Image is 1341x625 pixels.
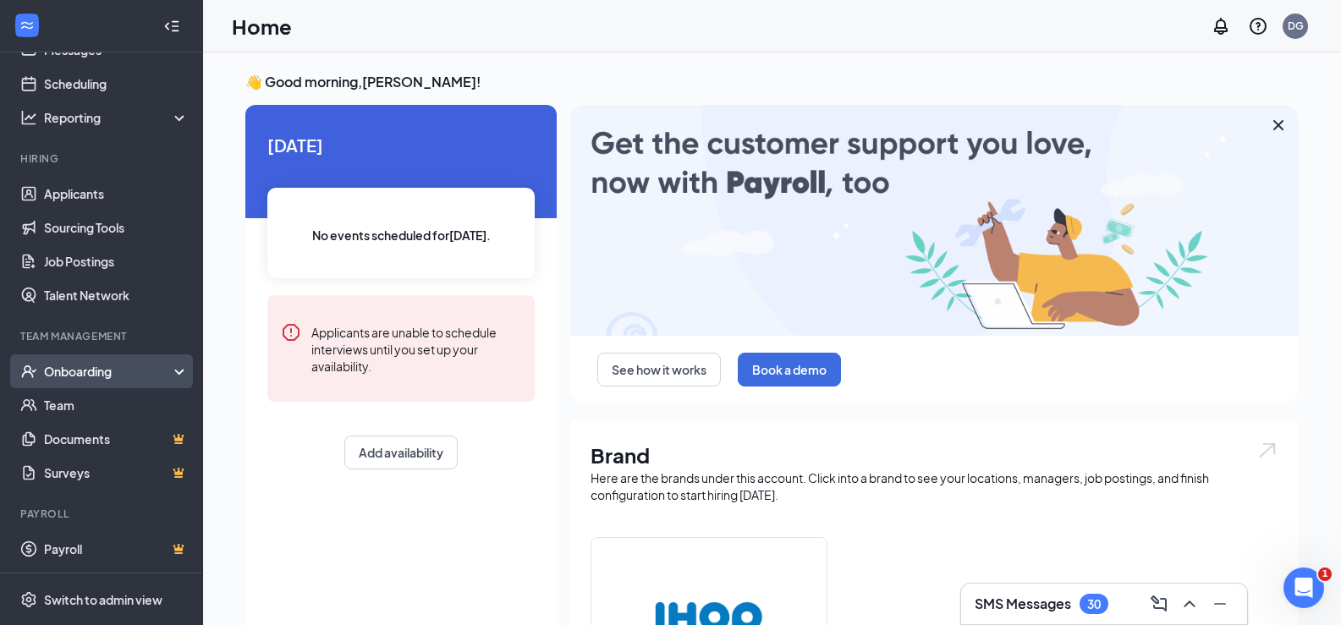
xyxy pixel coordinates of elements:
[1087,597,1101,611] div: 30
[570,105,1299,336] img: payroll-large.gif
[975,595,1071,613] h3: SMS Messages
[1211,16,1231,36] svg: Notifications
[1146,590,1173,617] button: ComposeMessage
[20,109,37,126] svg: Analysis
[1210,594,1230,614] svg: Minimize
[1176,590,1203,617] button: ChevronUp
[597,353,721,387] button: See how it works
[44,109,190,126] div: Reporting
[44,422,189,456] a: DocumentsCrown
[20,329,185,343] div: Team Management
[44,388,189,422] a: Team
[267,132,535,158] span: [DATE]
[1256,441,1278,460] img: open.6027fd2a22e1237b5b06.svg
[1206,590,1234,617] button: Minimize
[738,353,841,387] button: Book a demo
[44,591,162,608] div: Switch to admin view
[19,17,36,34] svg: WorkstreamLogo
[44,177,189,211] a: Applicants
[591,469,1278,503] div: Here are the brands under this account. Click into a brand to see your locations, managers, job p...
[44,278,189,312] a: Talent Network
[1248,16,1268,36] svg: QuestionInfo
[1149,594,1169,614] svg: ComposeMessage
[312,226,491,244] span: No events scheduled for [DATE] .
[344,436,458,469] button: Add availability
[1179,594,1200,614] svg: ChevronUp
[44,244,189,278] a: Job Postings
[163,18,180,35] svg: Collapse
[20,151,185,166] div: Hiring
[20,507,185,521] div: Payroll
[20,363,37,380] svg: UserCheck
[44,456,189,490] a: SurveysCrown
[44,532,189,566] a: PayrollCrown
[44,211,189,244] a: Sourcing Tools
[591,441,1278,469] h1: Brand
[1288,19,1304,33] div: DG
[245,73,1299,91] h3: 👋 Good morning, [PERSON_NAME] !
[232,12,292,41] h1: Home
[281,322,301,343] svg: Error
[1268,115,1289,135] svg: Cross
[20,591,37,608] svg: Settings
[44,363,174,380] div: Onboarding
[44,67,189,101] a: Scheduling
[1283,567,1324,608] iframe: Intercom live chat
[1318,567,1332,581] span: 1
[311,322,521,375] div: Applicants are unable to schedule interviews until you set up your availability.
